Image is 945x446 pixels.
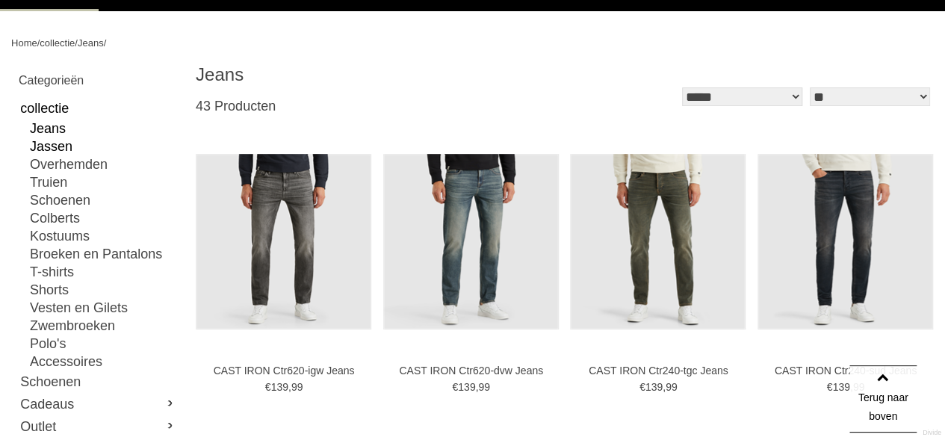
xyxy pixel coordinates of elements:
[757,154,933,329] img: CAST IRON Ctr240-sud Jeans
[19,415,178,438] a: Outlet
[288,381,291,393] span: ,
[30,299,178,317] a: Vesten en Gilets
[40,37,75,49] a: collectie
[37,37,40,49] span: /
[663,381,666,393] span: ,
[666,381,678,393] span: 99
[30,245,178,263] a: Broeken en Pantalons
[30,155,178,173] a: Overhemden
[452,381,458,393] span: €
[577,364,740,377] a: CAST IRON Ctr240-tgc Jeans
[478,381,490,393] span: 99
[30,120,178,137] a: Jeans
[30,173,178,191] a: Truien
[832,381,849,393] span: 139
[645,381,663,393] span: 139
[265,381,271,393] span: €
[19,393,178,415] a: Cadeaus
[458,381,475,393] span: 139
[202,364,365,377] a: CAST IRON Ctr620-igw Jeans
[30,335,178,353] a: Polo's
[476,381,479,393] span: ,
[849,365,917,433] a: Terug naar boven
[196,99,276,114] span: 43 Producten
[827,381,833,393] span: €
[19,97,178,120] a: collectie
[30,191,178,209] a: Schoenen
[78,37,104,49] a: Jeans
[75,37,78,49] span: /
[30,353,178,371] a: Accessoires
[291,381,303,393] span: 99
[104,37,107,49] span: /
[30,227,178,245] a: Kostuums
[570,154,746,329] img: CAST IRON Ctr240-tgc Jeans
[30,281,178,299] a: Shorts
[30,137,178,155] a: Jassen
[30,209,178,227] a: Colberts
[383,154,559,329] img: CAST IRON Ctr620-dvw Jeans
[390,364,552,377] a: CAST IRON Ctr620-dvw Jeans
[271,381,288,393] span: 139
[196,64,565,86] h1: Jeans
[19,71,178,90] h2: Categorieën
[30,317,178,335] a: Zwembroeken
[764,364,926,377] a: CAST IRON Ctr240-sud Jeans
[30,263,178,281] a: T-shirts
[639,381,645,393] span: €
[11,37,37,49] a: Home
[196,154,371,329] img: CAST IRON Ctr620-igw Jeans
[19,371,178,393] a: Schoenen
